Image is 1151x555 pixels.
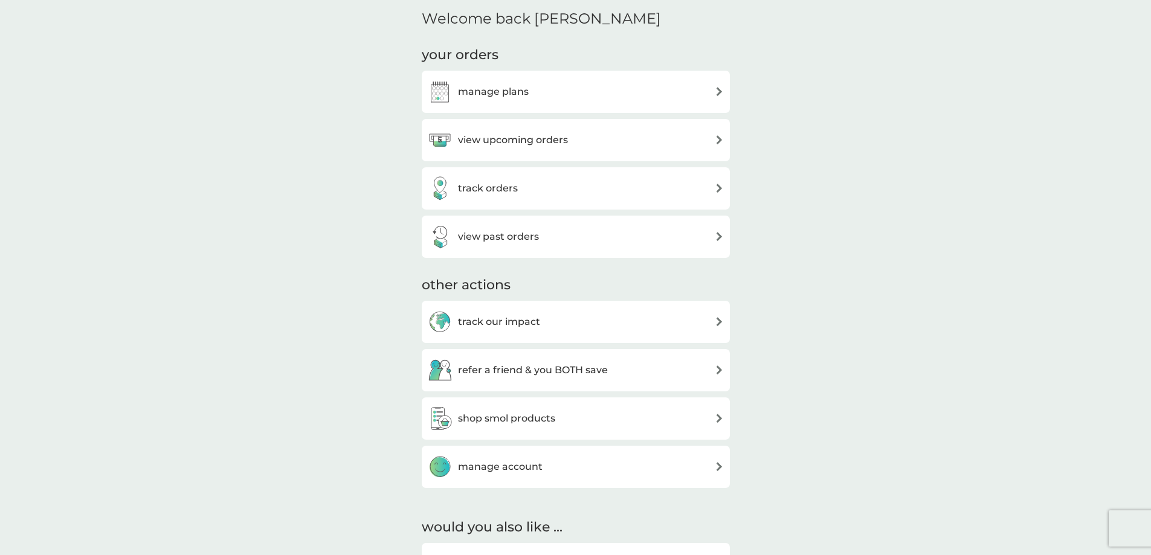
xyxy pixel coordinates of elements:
img: arrow right [715,232,724,241]
h3: your orders [422,46,498,65]
h3: shop smol products [458,411,555,426]
img: arrow right [715,365,724,374]
h3: manage account [458,459,543,475]
h3: track our impact [458,314,540,330]
h3: track orders [458,181,518,196]
h3: manage plans [458,84,529,100]
img: arrow right [715,87,724,96]
h3: view past orders [458,229,539,245]
img: arrow right [715,135,724,144]
h3: refer a friend & you BOTH save [458,362,608,378]
h3: other actions [422,276,511,295]
img: arrow right [715,184,724,193]
h2: Welcome back [PERSON_NAME] [422,10,661,28]
h2: would you also like ... [422,518,730,537]
img: arrow right [715,462,724,471]
img: arrow right [715,414,724,423]
img: arrow right [715,317,724,326]
h3: view upcoming orders [458,132,568,148]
